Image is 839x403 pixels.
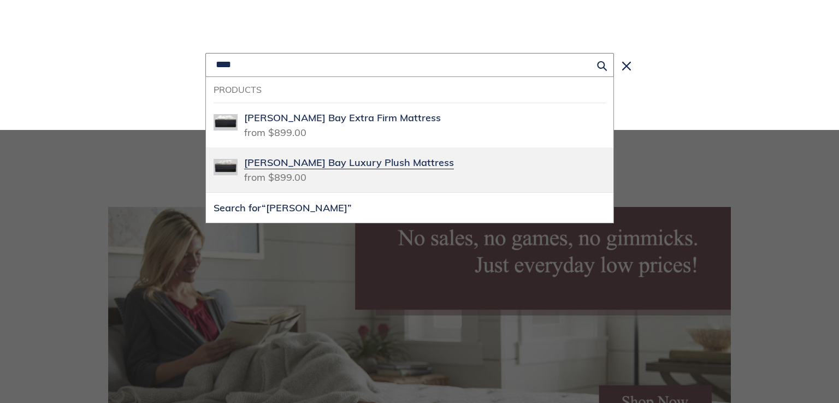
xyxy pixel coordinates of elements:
a: Chadwick-bay-plush-mattress-with-foundation[PERSON_NAME] Bay Luxury Plush Mattressfrom $899.00 [206,147,613,192]
img: Chadwick-bay-firm-mattress-and-foundation [214,110,238,134]
span: “[PERSON_NAME]” [262,201,352,214]
span: [PERSON_NAME] Bay Extra Firm Mattress [244,112,441,125]
a: Chadwick-bay-firm-mattress-and-foundation[PERSON_NAME] Bay Extra Firm Mattressfrom $899.00 [206,103,613,147]
button: Search for“[PERSON_NAME]” [206,193,613,223]
span: from $899.00 [244,168,306,183]
input: Search [205,53,614,77]
span: from $899.00 [244,123,306,139]
span: [PERSON_NAME] Bay Luxury Plush Mattress [244,157,454,169]
h3: Products [214,85,606,95]
img: Chadwick-bay-plush-mattress-with-foundation [214,155,238,179]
